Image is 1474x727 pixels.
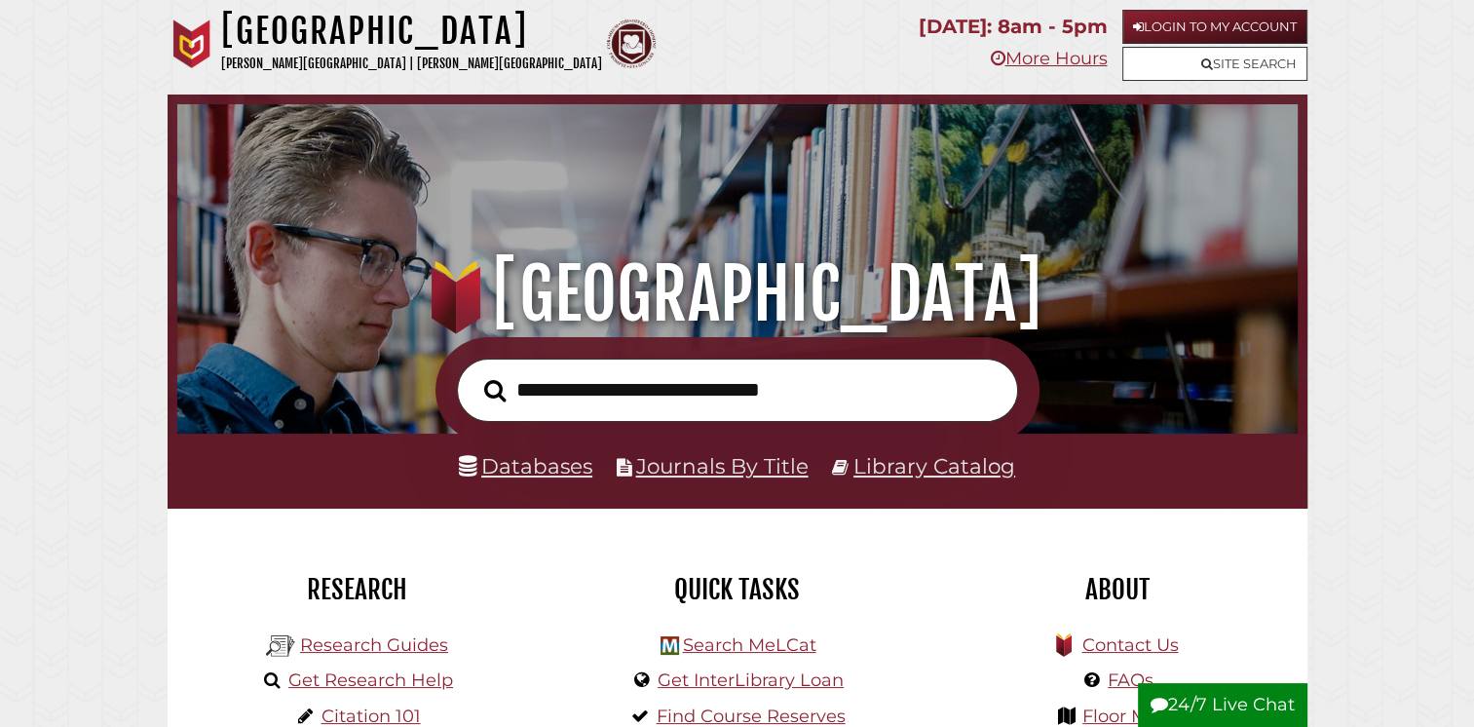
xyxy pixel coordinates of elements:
[853,453,1015,478] a: Library Catalog
[657,706,846,727] a: Find Course Reserves
[300,634,448,656] a: Research Guides
[942,573,1293,606] h2: About
[459,453,592,478] a: Databases
[321,706,421,727] a: Citation 101
[1108,670,1153,691] a: FAQs
[919,10,1107,44] p: [DATE]: 8am - 5pm
[562,573,913,606] h2: Quick Tasks
[661,636,679,655] img: Hekman Library Logo
[484,378,506,402] i: Search
[199,251,1275,337] h1: [GEOGRAPHIC_DATA]
[266,631,295,661] img: Hekman Library Logo
[1082,706,1179,727] a: Floor Maps
[607,19,656,68] img: Calvin Theological Seminary
[1122,47,1307,81] a: Site Search
[221,10,602,53] h1: [GEOGRAPHIC_DATA]
[474,374,515,408] button: Search
[658,670,844,691] a: Get InterLibrary Loan
[990,48,1107,69] a: More Hours
[168,19,216,68] img: Calvin University
[221,53,602,75] p: [PERSON_NAME][GEOGRAPHIC_DATA] | [PERSON_NAME][GEOGRAPHIC_DATA]
[682,634,815,656] a: Search MeLCat
[288,670,453,691] a: Get Research Help
[636,453,809,478] a: Journals By Title
[1081,634,1178,656] a: Contact Us
[182,573,533,606] h2: Research
[1122,10,1307,44] a: Login to My Account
